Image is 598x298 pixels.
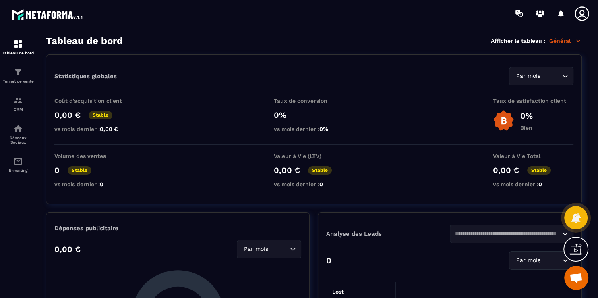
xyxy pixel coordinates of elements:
[491,38,545,44] p: Afficher le tableau :
[514,72,542,81] span: Par mois
[493,181,573,188] p: vs mois dernier :
[54,181,135,188] p: vs mois dernier :
[13,156,23,166] img: email
[2,51,34,55] p: Tableau de bord
[13,96,23,105] img: formation
[520,125,533,131] p: Bien
[542,256,560,265] input: Search for option
[2,168,34,173] p: E-mailing
[274,98,354,104] p: Taux de conversion
[54,98,135,104] p: Coût d'acquisition client
[538,181,542,188] span: 0
[319,126,328,132] span: 0%
[54,225,301,232] p: Dépenses publicitaire
[450,225,573,243] div: Search for option
[274,181,354,188] p: vs mois dernier :
[2,79,34,83] p: Tunnel de vente
[274,165,300,175] p: 0,00 €
[68,166,91,175] p: Stable
[2,150,34,179] a: emailemailE-mailing
[54,244,81,254] p: 0,00 €
[54,110,81,120] p: 0,00 €
[326,230,450,238] p: Analyse des Leads
[493,98,573,104] p: Taux de satisfaction client
[493,110,514,131] img: b-badge-o.b3b20ee6.svg
[242,245,270,254] span: Par mois
[2,118,34,150] a: social-networksocial-networkRéseaux Sociaux
[527,166,551,175] p: Stable
[542,72,560,81] input: Search for option
[89,111,112,119] p: Stable
[274,153,354,159] p: Valeur à Vie (LTV)
[319,181,323,188] span: 0
[509,67,573,85] div: Search for option
[493,153,573,159] p: Valeur à Vie Total
[332,288,344,295] tspan: Lost
[2,61,34,90] a: formationformationTunnel de vente
[493,165,519,175] p: 0,00 €
[326,256,331,265] p: 0
[54,126,135,132] p: vs mois dernier :
[13,67,23,77] img: formation
[455,229,560,238] input: Search for option
[100,126,118,132] span: 0,00 €
[237,240,301,258] div: Search for option
[274,126,354,132] p: vs mois dernier :
[46,35,123,46] h3: Tableau de bord
[11,7,84,22] img: logo
[270,245,288,254] input: Search for option
[2,135,34,144] p: Réseaux Sociaux
[509,251,573,270] div: Search for option
[54,165,60,175] p: 0
[54,73,117,80] p: Statistiques globales
[2,107,34,112] p: CRM
[54,153,135,159] p: Volume des ventes
[274,110,354,120] p: 0%
[308,166,332,175] p: Stable
[549,37,582,44] p: Général
[13,39,23,49] img: formation
[13,124,23,133] img: social-network
[2,33,34,61] a: formationformationTableau de bord
[100,181,103,188] span: 0
[514,256,542,265] span: Par mois
[564,266,588,290] a: Open chat
[2,90,34,118] a: formationformationCRM
[520,111,533,121] p: 0%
